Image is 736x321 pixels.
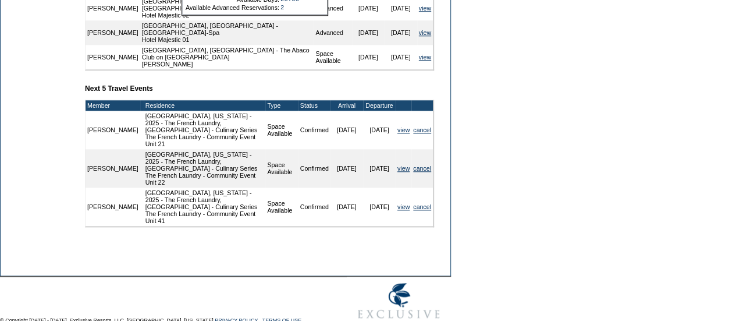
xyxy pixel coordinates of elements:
[419,54,431,61] a: view
[385,20,417,45] td: [DATE]
[186,4,279,11] td: Available Advanced Reservations:
[314,20,351,45] td: Advanced
[363,111,396,149] td: [DATE]
[298,188,330,226] td: Confirmed
[280,4,299,11] td: 2
[413,126,431,133] a: cancel
[265,149,298,188] td: Space Available
[352,20,385,45] td: [DATE]
[363,149,396,188] td: [DATE]
[397,126,410,133] a: view
[330,100,363,111] td: Arrival
[144,111,266,149] td: [GEOGRAPHIC_DATA], [US_STATE] - 2025 - The French Laundry, [GEOGRAPHIC_DATA] - Culinary Series Th...
[330,188,363,226] td: [DATE]
[385,45,417,69] td: [DATE]
[265,111,298,149] td: Space Available
[314,45,351,69] td: Space Available
[140,20,314,45] td: [GEOGRAPHIC_DATA], [GEOGRAPHIC_DATA] - [GEOGRAPHIC_DATA]-Spa Hotel Majestic 01
[265,100,298,111] td: Type
[363,188,396,226] td: [DATE]
[140,45,314,69] td: [GEOGRAPHIC_DATA], [GEOGRAPHIC_DATA] - The Abaco Club on [GEOGRAPHIC_DATA] [PERSON_NAME]
[397,203,410,210] a: view
[265,188,298,226] td: Space Available
[330,111,363,149] td: [DATE]
[298,100,330,111] td: Status
[330,149,363,188] td: [DATE]
[352,45,385,69] td: [DATE]
[298,111,330,149] td: Confirmed
[86,188,140,226] td: [PERSON_NAME]
[419,29,431,36] a: view
[85,84,153,93] b: Next 5 Travel Events
[298,149,330,188] td: Confirmed
[144,149,266,188] td: [GEOGRAPHIC_DATA], [US_STATE] - 2025 - The French Laundry, [GEOGRAPHIC_DATA] - Culinary Series Th...
[86,20,140,45] td: [PERSON_NAME]
[144,188,266,226] td: [GEOGRAPHIC_DATA], [US_STATE] - 2025 - The French Laundry, [GEOGRAPHIC_DATA] - Culinary Series Th...
[86,111,140,149] td: [PERSON_NAME]
[397,165,410,172] a: view
[86,100,140,111] td: Member
[363,100,396,111] td: Departure
[419,5,431,12] a: view
[413,165,431,172] a: cancel
[86,45,140,69] td: [PERSON_NAME]
[144,100,266,111] td: Residence
[86,149,140,188] td: [PERSON_NAME]
[413,203,431,210] a: cancel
